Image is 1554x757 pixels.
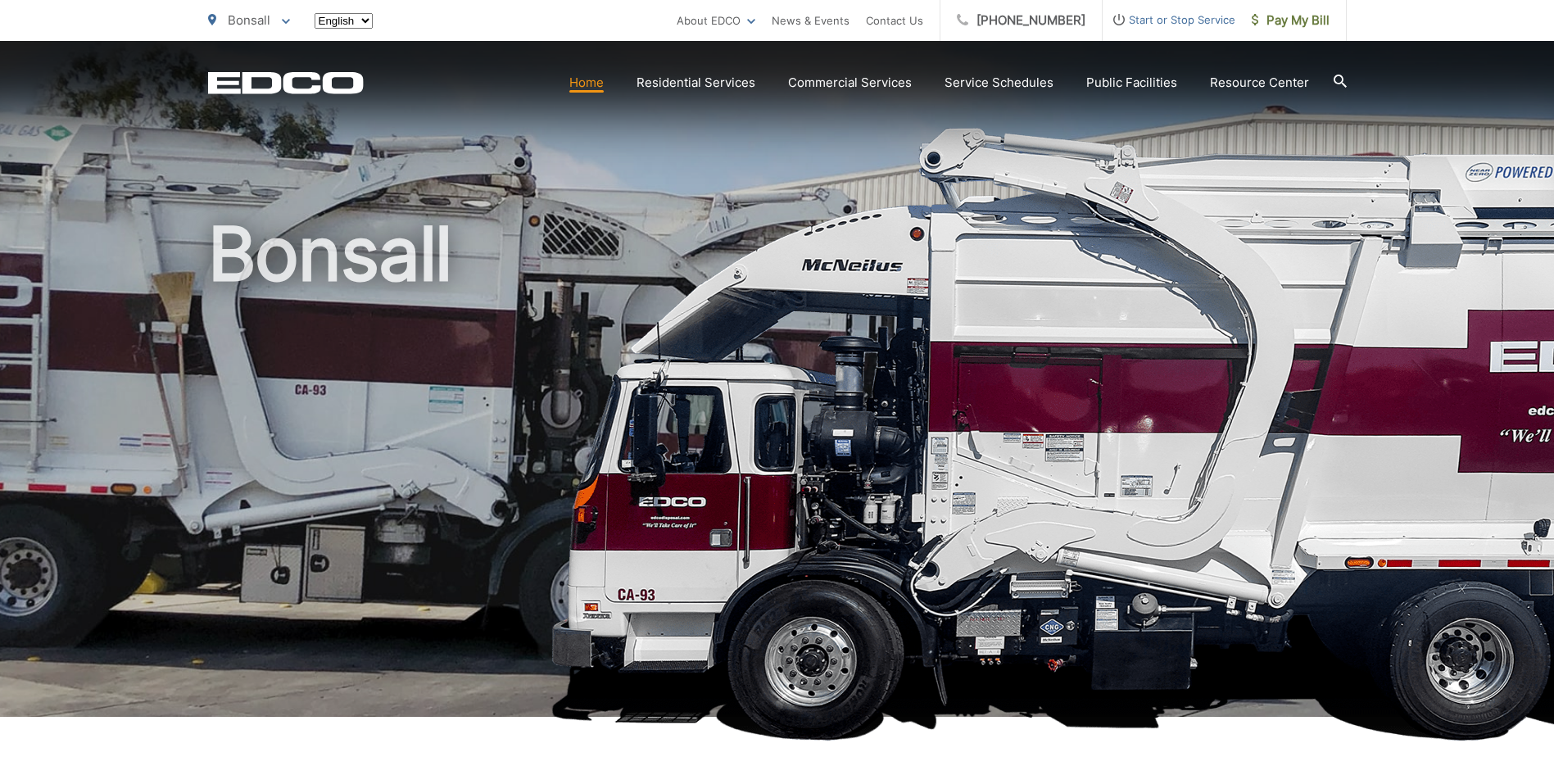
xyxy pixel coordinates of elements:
[315,13,373,29] select: Select a language
[569,73,604,93] a: Home
[772,11,849,30] a: News & Events
[208,213,1347,732] h1: Bonsall
[788,73,912,93] a: Commercial Services
[228,12,270,28] span: Bonsall
[866,11,923,30] a: Contact Us
[677,11,755,30] a: About EDCO
[208,71,364,94] a: EDCD logo. Return to the homepage.
[637,73,755,93] a: Residential Services
[1086,73,1177,93] a: Public Facilities
[945,73,1053,93] a: Service Schedules
[1252,11,1330,30] span: Pay My Bill
[1210,73,1309,93] a: Resource Center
